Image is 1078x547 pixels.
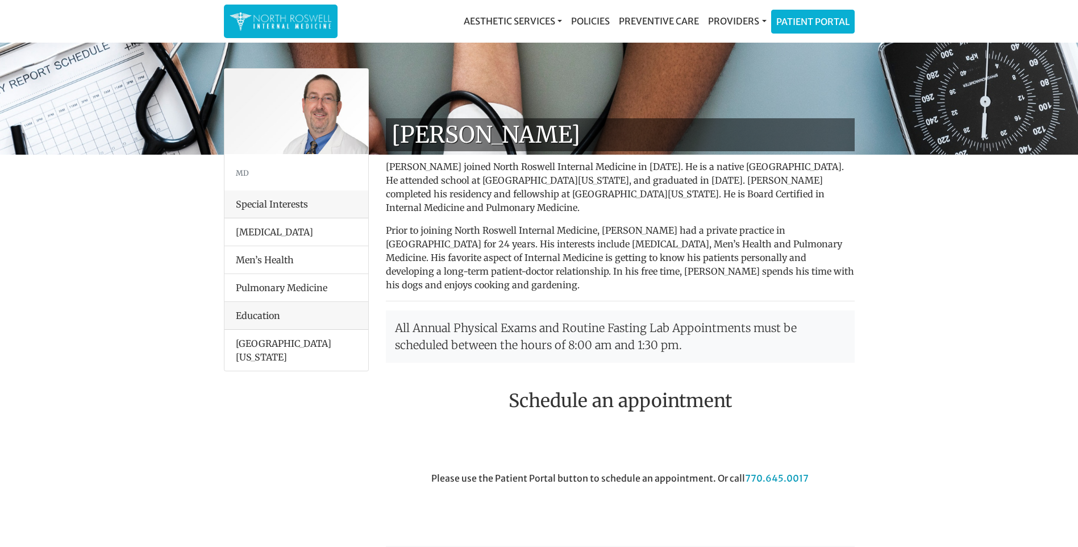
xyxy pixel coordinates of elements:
a: Aesthetic Services [459,10,567,32]
div: Education [224,302,368,330]
li: [GEOGRAPHIC_DATA][US_STATE] [224,330,368,371]
small: MD [236,168,249,177]
img: Dr. George Kanes [224,69,368,154]
a: Policies [567,10,614,32]
img: North Roswell Internal Medicine [230,10,332,32]
li: Men’s Health [224,246,368,274]
div: Please use the Patient Portal button to schedule an appointment. Or call [377,471,863,535]
li: [MEDICAL_DATA] [224,218,368,246]
h1: [PERSON_NAME] [386,118,855,151]
li: Pulmonary Medicine [224,273,368,302]
a: 770.645.0017 [745,473,809,484]
div: Special Interests [224,190,368,218]
p: [PERSON_NAME] joined North Roswell Internal Medicine in [DATE]. He is a native [GEOGRAPHIC_DATA].... [386,160,855,214]
p: All Annual Physical Exams and Routine Fasting Lab Appointments must be scheduled between the hour... [386,310,855,363]
h2: Schedule an appointment [386,390,855,412]
a: Providers [704,10,771,32]
a: Preventive Care [614,10,704,32]
a: Patient Portal [772,10,854,33]
p: Prior to joining North Roswell Internal Medicine, [PERSON_NAME] had a private practice in [GEOGRA... [386,223,855,292]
